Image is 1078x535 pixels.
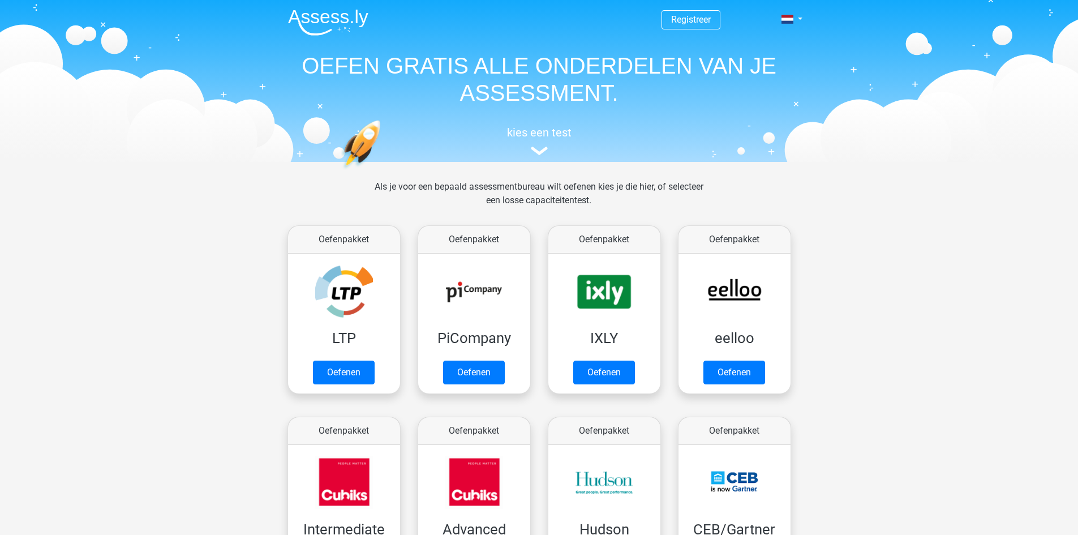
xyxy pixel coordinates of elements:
[573,361,635,384] a: Oefenen
[288,9,368,36] img: Assessly
[671,14,711,25] a: Registreer
[531,147,548,155] img: assessment
[279,126,800,139] h5: kies een test
[703,361,765,384] a: Oefenen
[279,126,800,156] a: kies een test
[313,361,375,384] a: Oefenen
[279,52,800,106] h1: OEFEN GRATIS ALLE ONDERDELEN VAN JE ASSESSMENT.
[341,120,424,222] img: oefenen
[443,361,505,384] a: Oefenen
[366,180,712,221] div: Als je voor een bepaald assessmentbureau wilt oefenen kies je die hier, of selecteer een losse ca...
